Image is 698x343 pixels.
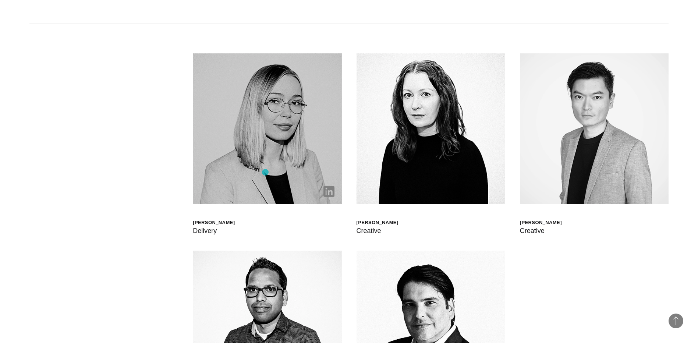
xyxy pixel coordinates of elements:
div: [PERSON_NAME] [357,219,398,226]
div: Delivery [193,226,235,236]
div: [PERSON_NAME] [520,219,562,226]
img: Daniel Ng [520,53,669,204]
img: Jen Higgins [357,53,505,204]
button: Back to Top [669,314,683,328]
div: Creative [357,226,398,236]
div: [PERSON_NAME] [193,219,235,226]
div: Creative [520,226,562,236]
img: linkedin-born.png [323,186,334,197]
img: Walt Drkula [193,53,341,204]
